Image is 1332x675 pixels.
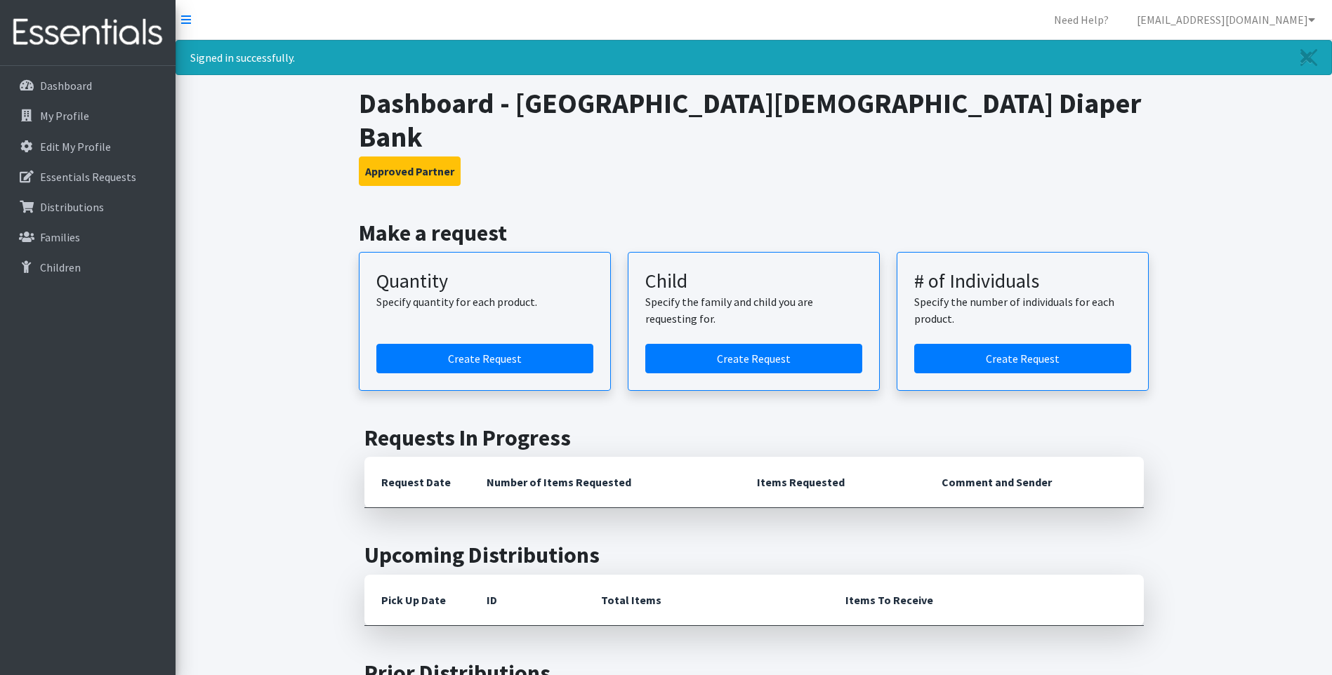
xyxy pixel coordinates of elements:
[376,344,593,373] a: Create a request by quantity
[40,230,80,244] p: Families
[645,269,862,293] h3: Child
[584,575,829,626] th: Total Items
[6,223,170,251] a: Families
[6,72,170,100] a: Dashboard
[40,79,92,93] p: Dashboard
[364,425,1144,451] h2: Requests In Progress
[925,457,1143,508] th: Comment and Sender
[6,133,170,161] a: Edit My Profile
[914,344,1131,373] a: Create a request by number of individuals
[376,293,593,310] p: Specify quantity for each product.
[40,109,89,123] p: My Profile
[6,253,170,281] a: Children
[40,140,111,154] p: Edit My Profile
[364,542,1144,568] h2: Upcoming Distributions
[645,344,862,373] a: Create a request for a child or family
[6,163,170,191] a: Essentials Requests
[359,156,461,186] button: Approved Partner
[40,260,81,274] p: Children
[470,575,584,626] th: ID
[829,575,1144,626] th: Items To Receive
[359,86,1149,154] h1: Dashboard - [GEOGRAPHIC_DATA][DEMOGRAPHIC_DATA] Diaper Bank
[364,457,470,508] th: Request Date
[645,293,862,327] p: Specify the family and child you are requesting for.
[1286,41,1331,74] a: Close
[364,575,470,626] th: Pick Up Date
[176,40,1332,75] div: Signed in successfully.
[376,269,593,293] h3: Quantity
[740,457,925,508] th: Items Requested
[6,102,170,130] a: My Profile
[1126,6,1326,34] a: [EMAIL_ADDRESS][DOMAIN_NAME]
[6,193,170,221] a: Distributions
[1043,6,1120,34] a: Need Help?
[470,457,741,508] th: Number of Items Requested
[359,220,1149,246] h2: Make a request
[40,170,136,184] p: Essentials Requests
[914,269,1131,293] h3: # of Individuals
[914,293,1131,327] p: Specify the number of individuals for each product.
[6,9,170,56] img: HumanEssentials
[40,200,104,214] p: Distributions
